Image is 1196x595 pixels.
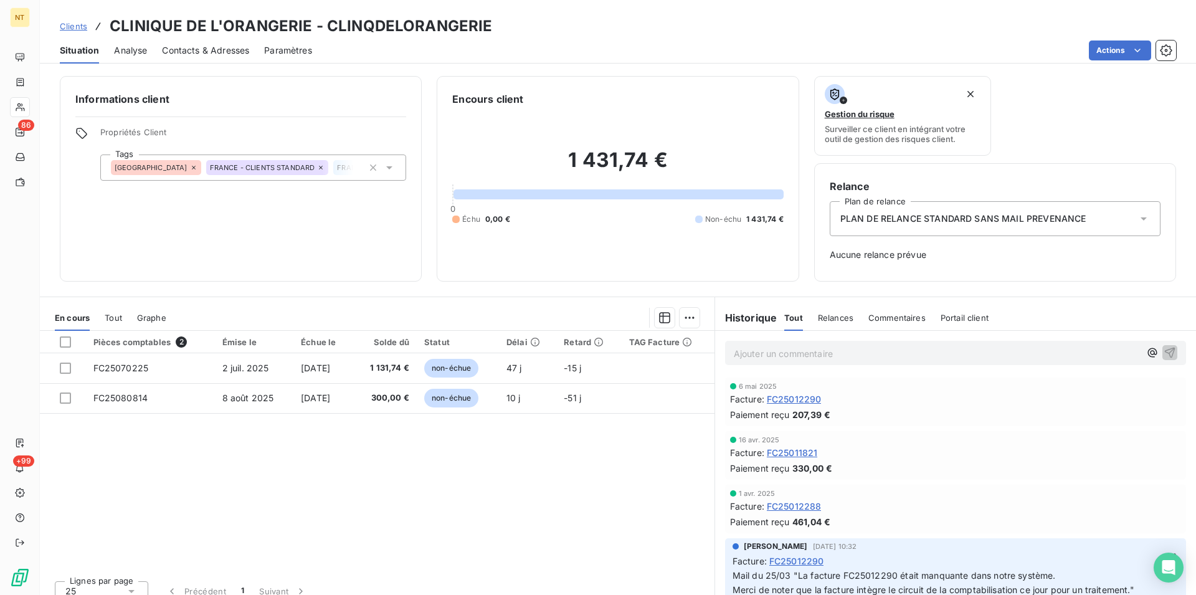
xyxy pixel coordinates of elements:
[10,7,30,27] div: NT
[506,393,521,403] span: 10 j
[105,313,122,323] span: Tout
[739,490,776,497] span: 1 avr. 2025
[114,44,147,57] span: Analyse
[55,313,90,323] span: En cours
[301,393,330,403] span: [DATE]
[730,462,790,475] span: Paiement reçu
[424,389,478,407] span: non-échue
[814,76,992,156] button: Gestion du risqueSurveiller ce client en intégrant votre outil de gestion des risques client.
[746,214,784,225] span: 1 431,74 €
[733,555,767,568] span: Facture :
[93,393,148,403] span: FC25080814
[18,120,34,131] span: 86
[424,359,478,378] span: non-échue
[210,164,315,171] span: FRANCE - CLIENTS STANDARD
[424,337,491,347] div: Statut
[744,541,808,552] span: [PERSON_NAME]
[730,500,764,513] span: Facture :
[353,162,363,173] input: Ajouter une valeur
[792,408,830,421] span: 207,39 €
[506,363,522,373] span: 47 j
[222,393,274,403] span: 8 août 2025
[564,363,581,373] span: -15 j
[739,383,777,390] span: 6 mai 2025
[868,313,926,323] span: Commentaires
[115,164,187,171] span: [GEOGRAPHIC_DATA]
[840,212,1086,225] span: PLAN DE RELANCE STANDARD SANS MAIL PREVENANCE
[10,122,29,142] a: 86
[100,127,406,145] span: Propriétés Client
[564,393,581,403] span: -51 j
[110,15,492,37] h3: CLINIQUE DE L'ORANGERIE - CLINQDELORANGERIE
[60,20,87,32] a: Clients
[715,310,777,325] h6: Historique
[93,363,149,373] span: FC25070225
[730,515,790,528] span: Paiement reçu
[60,21,87,31] span: Clients
[264,44,312,57] span: Paramètres
[818,313,853,323] span: Relances
[767,393,822,406] span: FC25012290
[13,455,34,467] span: +99
[825,124,981,144] span: Surveiller ce client en intégrant votre outil de gestion des risques client.
[792,462,832,475] span: 330,00 €
[705,214,741,225] span: Non-échu
[830,179,1160,194] h6: Relance
[301,363,330,373] span: [DATE]
[733,570,1056,581] span: Mail du 25/03 "La facture FC25012290 était manquante dans notre système.
[506,337,549,347] div: Délai
[730,446,764,459] span: Facture :
[75,92,406,107] h6: Informations client
[813,543,857,550] span: [DATE] 10:32
[733,584,1134,595] span: Merci de noter que la facture intègre le circuit de la comptabilisation ce jour pour un traitement."
[941,313,989,323] span: Portail client
[337,164,445,171] span: FRANCE - [GEOGRAPHIC_DATA]
[730,408,790,421] span: Paiement reçu
[784,313,803,323] span: Tout
[162,44,249,57] span: Contacts & Adresses
[1089,40,1151,60] button: Actions
[452,148,783,185] h2: 1 431,74 €
[301,337,345,347] div: Échue le
[176,336,187,348] span: 2
[450,204,455,214] span: 0
[1154,553,1184,583] div: Open Intercom Messenger
[452,92,523,107] h6: Encours client
[730,393,764,406] span: Facture :
[360,337,409,347] div: Solde dû
[360,362,409,374] span: 1 131,74 €
[629,337,707,347] div: TAG Facture
[222,337,287,347] div: Émise le
[830,249,1160,261] span: Aucune relance prévue
[767,500,822,513] span: FC25012288
[93,336,207,348] div: Pièces comptables
[222,363,269,373] span: 2 juil. 2025
[137,313,166,323] span: Graphe
[564,337,614,347] div: Retard
[825,109,895,119] span: Gestion du risque
[485,214,510,225] span: 0,00 €
[360,392,409,404] span: 300,00 €
[60,44,99,57] span: Situation
[739,436,780,444] span: 16 avr. 2025
[10,568,30,588] img: Logo LeanPay
[767,446,818,459] span: FC25011821
[462,214,480,225] span: Échu
[792,515,830,528] span: 461,04 €
[769,555,824,568] span: FC25012290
